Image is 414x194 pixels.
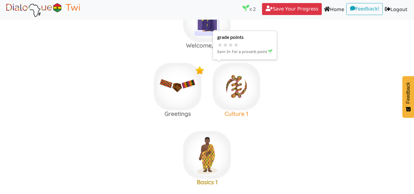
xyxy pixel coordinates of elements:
[346,3,383,15] a: Feedback!
[195,66,204,75] img: x9Y5jP2O4Z5kwAAAABJRU5ErkJggg==
[148,110,207,117] h3: Greetings
[402,76,414,118] button: Feedback - Show survey
[405,82,411,104] span: Feedback
[183,131,231,179] img: akan-man-gold.ebcf6999.png
[178,179,237,186] h3: Basics 1
[254,66,263,75] img: r5+QtVXYuttHLoUAAAAABJRU5ErkJggg==
[217,48,272,56] p: Earn 3+ for a proverb point
[225,134,234,143] img: r5+QtVXYuttHLoUAAAAABJRU5ErkJggg==
[322,3,346,17] a: Home
[262,3,322,15] a: Save Your Progress
[213,63,260,110] img: adinkra_beredum.b0fe9998.png
[207,110,266,117] h3: Culture 1
[242,5,256,13] p: x 2
[383,3,410,17] a: Logout
[217,34,272,40] div: grade points
[178,42,237,49] h3: Welcome/Intro
[4,2,82,17] img: Brand
[154,63,201,110] img: greetings.3fee7869.jpg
